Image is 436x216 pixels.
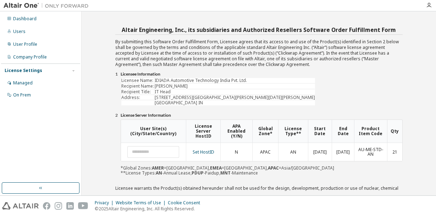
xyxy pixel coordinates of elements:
[95,200,116,206] div: Privacy
[186,120,220,143] th: License Server HostID
[13,16,37,22] div: Dashboard
[354,143,387,161] td: AU-ME-STD-AN
[252,143,278,161] td: APAC
[121,72,403,77] li: Licensee Information
[121,113,403,118] li: License Server Information
[2,202,39,210] img: altair_logo.svg
[13,54,47,60] div: Company Profile
[95,206,204,212] p: © 2025 Altair Engineering, Inc. All Rights Reserved.
[155,84,315,89] td: [PERSON_NAME]
[155,100,315,105] td: [GEOGRAPHIC_DATA] IN
[387,120,402,143] th: Qty
[78,202,88,210] img: youtube.svg
[168,200,204,206] div: Cookie Consent
[121,78,154,83] td: Licensee Name:
[156,170,162,176] b: AN
[210,165,222,171] b: EMEA
[13,80,33,86] div: Managed
[252,120,278,143] th: Global Zone*
[278,143,308,161] td: AN
[13,29,26,34] div: Users
[5,68,42,73] div: License Settings
[155,95,315,100] td: [STREET_ADDRESS][GEOGRAPHIC_DATA][PERSON_NAME][DATE][PERSON_NAME]
[121,89,154,94] td: Recipient Title:
[220,170,231,176] b: MNT
[55,202,62,210] img: instagram.svg
[4,2,92,9] img: Altair One
[332,120,354,143] th: End Date
[192,170,204,176] b: PDUP
[115,25,403,35] h3: Altair Engineering, Inc., its subsidiaries and Authorized Resellers Software Order Fulfillment Form
[332,143,354,161] td: [DATE]
[268,165,279,171] b: APAC
[152,165,164,171] b: AMER
[13,41,37,47] div: User Profile
[155,78,315,83] td: IDIADA Automotive Technology India Pvt. Ltd.
[387,143,402,161] td: 21
[121,84,154,89] td: Recipient Name:
[220,120,252,143] th: APA Enabled (Y/N)
[121,120,186,143] th: User Site(s) (City/State/Country)
[354,120,387,143] th: Product Item Code
[308,143,332,161] td: [DATE]
[13,92,31,98] div: On Prem
[155,89,315,94] td: IT Head
[220,143,252,161] td: N
[278,120,308,143] th: License Type**
[116,200,168,206] div: Website Terms of Use
[121,120,403,176] div: *Global Zones: =[GEOGRAPHIC_DATA], =[GEOGRAPHIC_DATA], =Asia/[GEOGRAPHIC_DATA] **License Types: -...
[43,202,50,210] img: facebook.svg
[121,95,154,100] td: Address:
[66,202,74,210] img: linkedin.svg
[308,120,332,143] th: Start Date
[193,149,214,155] a: Set HostID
